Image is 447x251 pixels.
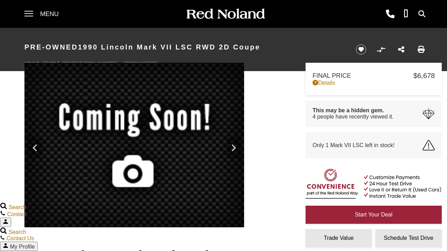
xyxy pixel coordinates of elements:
span: Contact Us [6,235,34,241]
span: Final Price [313,72,413,79]
span: My Profile [10,244,35,250]
span: UI766850 [139,61,157,66]
span: Search [8,204,26,210]
span: $6,678 [413,72,435,80]
a: Print this Pre-Owned 1990 Lincoln Mark VII LSC RWD 2D Coupe [418,46,425,54]
strong: Pre-Owned [24,43,78,51]
img: Used 1990 Lincoln LSC image 1 [24,63,244,232]
h1: 1990 Lincoln Mark VII LSC RWD 2D Coupe [24,33,344,61]
span: [US_VEHICLE_IDENTIFICATION_NUMBER] [32,61,117,66]
span: Search [8,229,26,235]
button: Compare vehicle [376,44,386,55]
span: Contact [7,211,26,217]
a: Details [313,80,435,86]
a: Share this Pre-Owned 1990 Lincoln Mark VII LSC RWD 2D Coupe [398,46,404,54]
span: Stock: [124,61,139,66]
img: Red Noland Auto Group [185,8,265,20]
span: Only 1 Mark VII LSC left in stock! [313,142,395,149]
span: 4 people have recently viewed it. [313,114,394,120]
span: VIN: [24,61,32,66]
a: Final Price $6,678 [313,72,435,80]
button: Save vehicle [353,44,369,55]
span: This may be a hidden gem. [313,107,394,114]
